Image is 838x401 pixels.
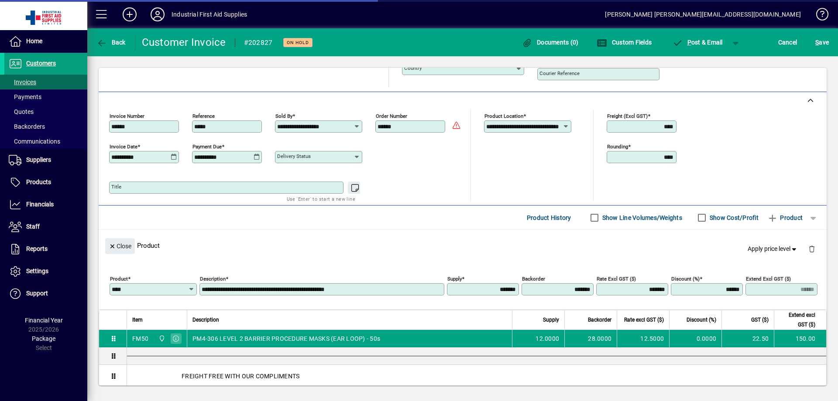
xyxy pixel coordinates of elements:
mat-label: Order number [376,113,407,119]
mat-label: Description [200,276,226,282]
a: Communications [4,134,87,149]
span: 28.0000 [588,334,611,343]
button: Save [813,34,831,50]
span: Discount (%) [687,315,716,325]
mat-hint: Use 'Enter' to start a new line [287,194,355,204]
a: Invoices [4,75,87,89]
span: Package [32,335,55,342]
label: Show Cost/Profit [708,213,759,222]
app-page-header-button: Delete [801,245,822,253]
span: Home [26,38,42,45]
span: Backorder [588,315,611,325]
span: Item [132,315,143,325]
a: Payments [4,89,87,104]
mat-label: Country [404,65,422,71]
mat-label: Invoice date [110,144,137,150]
a: Reports [4,238,87,260]
div: FM50 [132,334,148,343]
a: Knowledge Base [810,2,827,30]
span: Rate excl GST ($) [624,315,664,325]
mat-label: Extend excl GST ($) [746,276,791,282]
span: Suppliers [26,156,51,163]
button: Documents (0) [520,34,581,50]
span: INDUSTRIAL FIRST AID SUPPLIES LTD [156,334,166,343]
span: Product [767,211,803,225]
mat-label: Product [110,276,128,282]
span: GST ($) [751,315,769,325]
span: Quotes [9,108,34,115]
mat-label: Discount (%) [671,276,700,282]
button: Product History [523,210,575,226]
span: Custom Fields [597,39,652,46]
div: 12.5000 [622,334,664,343]
label: Show Line Volumes/Weights [601,213,682,222]
span: Description [192,315,219,325]
button: Back [94,34,128,50]
span: Cancel [778,35,797,49]
span: S [815,39,819,46]
span: Reports [26,245,48,252]
button: Custom Fields [594,34,654,50]
span: On hold [287,40,309,45]
span: Back [96,39,126,46]
td: 22.50 [721,330,774,347]
span: Communications [9,138,60,145]
mat-label: Product location [484,113,523,119]
a: Products [4,171,87,193]
a: Suppliers [4,149,87,171]
mat-label: Payment due [192,144,222,150]
app-page-header-button: Close [103,242,137,250]
a: Financials [4,194,87,216]
span: Invoices [9,79,36,86]
span: 12.0000 [536,334,559,343]
span: Staff [26,223,40,230]
span: Product History [527,211,571,225]
div: Customer Invoice [142,35,226,49]
span: Backorders [9,123,45,130]
app-page-header-button: Back [87,34,135,50]
button: Post & Email [668,34,727,50]
mat-label: Backorder [522,276,545,282]
mat-label: Delivery status [277,153,311,159]
span: Settings [26,267,48,274]
div: #202827 [244,36,273,50]
mat-label: Courier Reference [539,70,580,76]
span: Documents (0) [522,39,579,46]
button: Apply price level [744,241,802,257]
button: Close [105,238,135,254]
span: ave [815,35,829,49]
div: FREIGHT FREE WITH OUR COMPLIMENTS [127,365,826,387]
div: Industrial First Aid Supplies [172,7,247,21]
span: Close [109,239,131,254]
button: Delete [801,238,822,259]
span: Payments [9,93,41,100]
div: Product [99,230,827,261]
mat-label: Rate excl GST ($) [597,276,636,282]
mat-label: Invoice number [110,113,144,119]
a: Home [4,31,87,52]
mat-label: Reference [192,113,215,119]
a: Quotes [4,104,87,119]
span: Supply [543,315,559,325]
button: Profile [144,7,172,22]
span: Customers [26,60,56,67]
div: [PERSON_NAME] [PERSON_NAME][EMAIL_ADDRESS][DOMAIN_NAME] [605,7,801,21]
span: ost & Email [672,39,723,46]
span: Apply price level [748,244,798,254]
span: Financial Year [25,317,63,324]
span: PM4-306 LEVEL 2 BARRIER PROCEDURE MASKS (EAR LOOP) - 50s [192,334,380,343]
a: Staff [4,216,87,238]
mat-label: Title [111,184,121,190]
a: Settings [4,260,87,282]
span: Support [26,290,48,297]
button: Add [116,7,144,22]
a: Backorders [4,119,87,134]
mat-label: Sold by [275,113,292,119]
mat-label: Freight (excl GST) [607,113,648,119]
span: Extend excl GST ($) [780,310,815,329]
span: Products [26,178,51,185]
span: P [687,39,691,46]
button: Cancel [776,34,800,50]
mat-label: Supply [447,276,462,282]
span: Financials [26,201,54,208]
